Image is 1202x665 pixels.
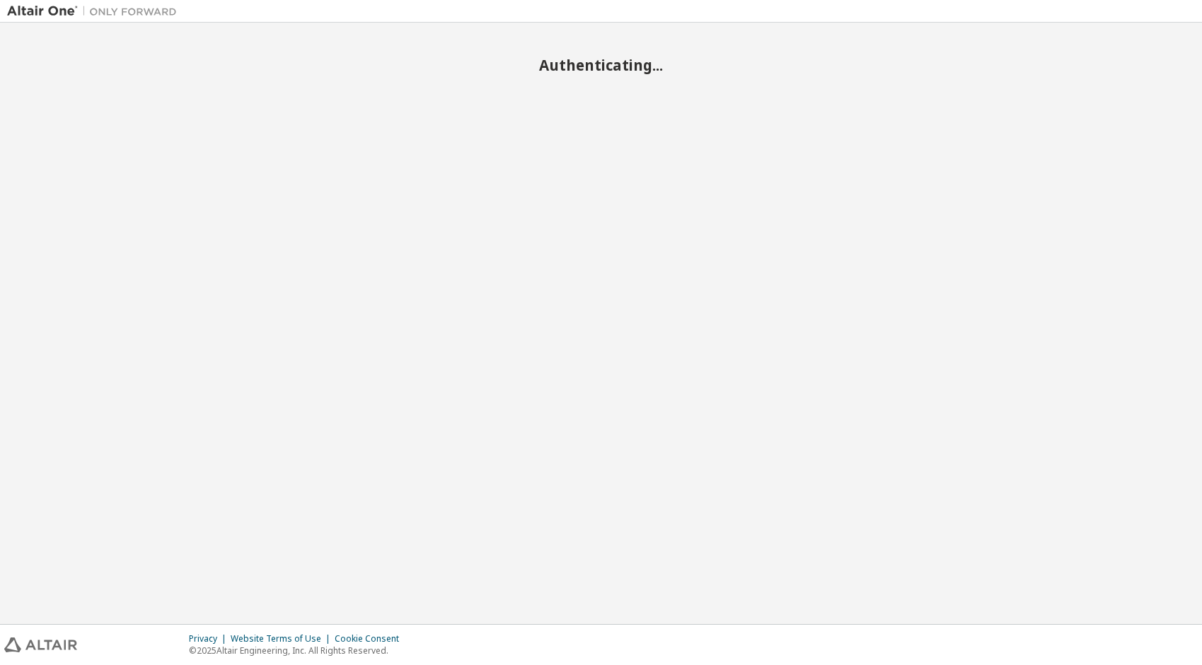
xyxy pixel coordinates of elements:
p: © 2025 Altair Engineering, Inc. All Rights Reserved. [189,645,408,657]
img: Altair One [7,4,184,18]
img: altair_logo.svg [4,637,77,652]
h2: Authenticating... [7,56,1195,74]
div: Privacy [189,633,231,645]
div: Cookie Consent [335,633,408,645]
div: Website Terms of Use [231,633,335,645]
